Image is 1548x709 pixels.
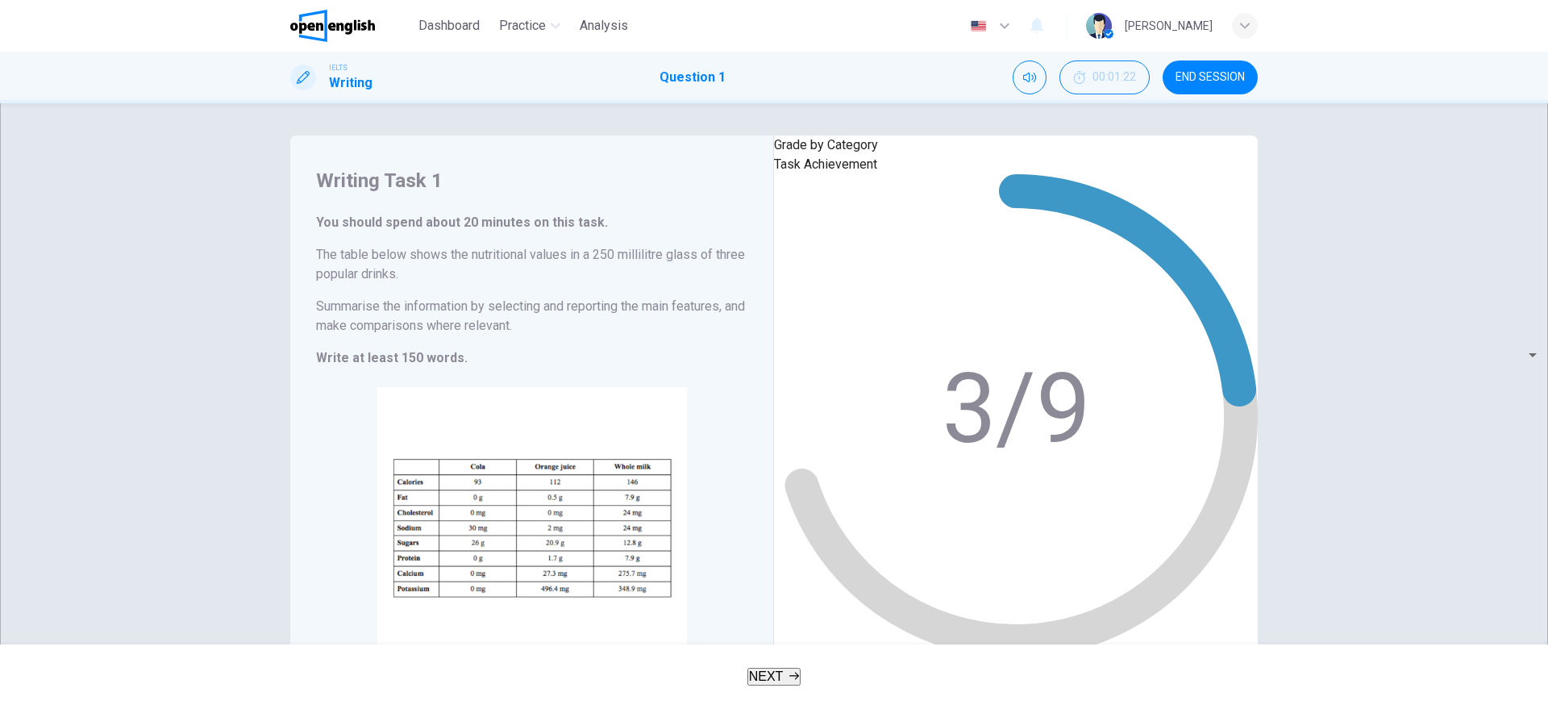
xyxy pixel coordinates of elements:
div: Mute [1013,60,1047,94]
span: Task Achievement [774,156,877,172]
img: OpenEnglish logo [290,10,375,42]
button: NEXT [747,668,801,686]
div: [PERSON_NAME] [1125,16,1213,35]
span: END SESSION [1176,71,1245,84]
span: Dashboard [418,16,480,35]
a: OpenEnglish logo [290,10,412,42]
button: 00:01:22 [1059,60,1150,94]
img: en [968,20,988,32]
span: IELTS [329,62,347,73]
span: Analysis [580,16,628,35]
button: Practice [493,11,567,40]
h1: Question 1 [660,68,726,87]
span: Practice [499,16,546,35]
button: Dashboard [412,11,486,40]
p: Grade by Category [774,136,1258,155]
h6: The table below shows the nutritional values in a 250 millilitre glass of three popular drinks. [316,245,747,284]
img: Profile picture [1086,13,1112,39]
button: END SESSION [1163,60,1258,94]
span: NEXT [749,669,784,683]
h4: Writing Task 1 [316,168,747,194]
span: 00:01:22 [1092,71,1136,84]
text: 3/9 [942,352,1090,465]
button: Analysis [573,11,635,40]
div: Hide [1059,60,1150,94]
strong: Write at least 150 words. [316,350,468,365]
h1: Writing [329,73,372,93]
h6: You should spend about 20 minutes on this task. [316,213,747,232]
h6: Summarise the information by selecting and reporting the main features, and make comparisons wher... [316,297,747,336]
